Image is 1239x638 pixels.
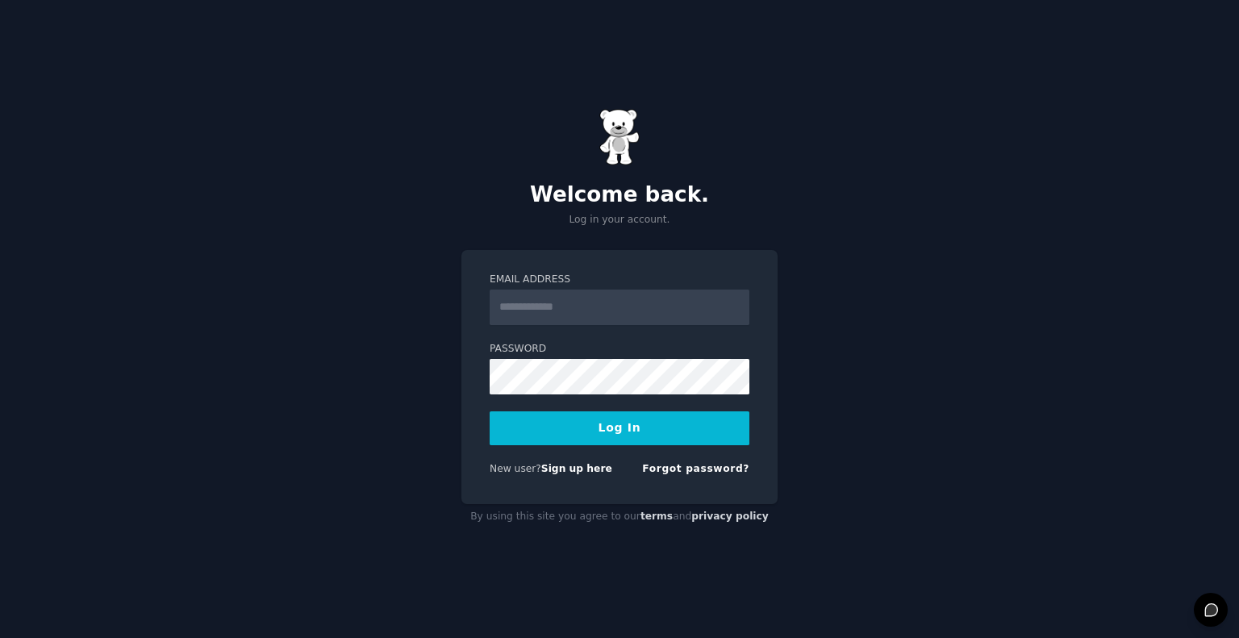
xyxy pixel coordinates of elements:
a: Sign up here [541,463,612,474]
label: Password [490,342,749,357]
label: Email Address [490,273,749,287]
button: Log In [490,411,749,445]
a: terms [640,511,673,522]
img: Gummy Bear [599,109,640,165]
a: Forgot password? [642,463,749,474]
div: By using this site you agree to our and [461,504,778,530]
h2: Welcome back. [461,182,778,208]
span: New user? [490,463,541,474]
p: Log in your account. [461,213,778,227]
a: privacy policy [691,511,769,522]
